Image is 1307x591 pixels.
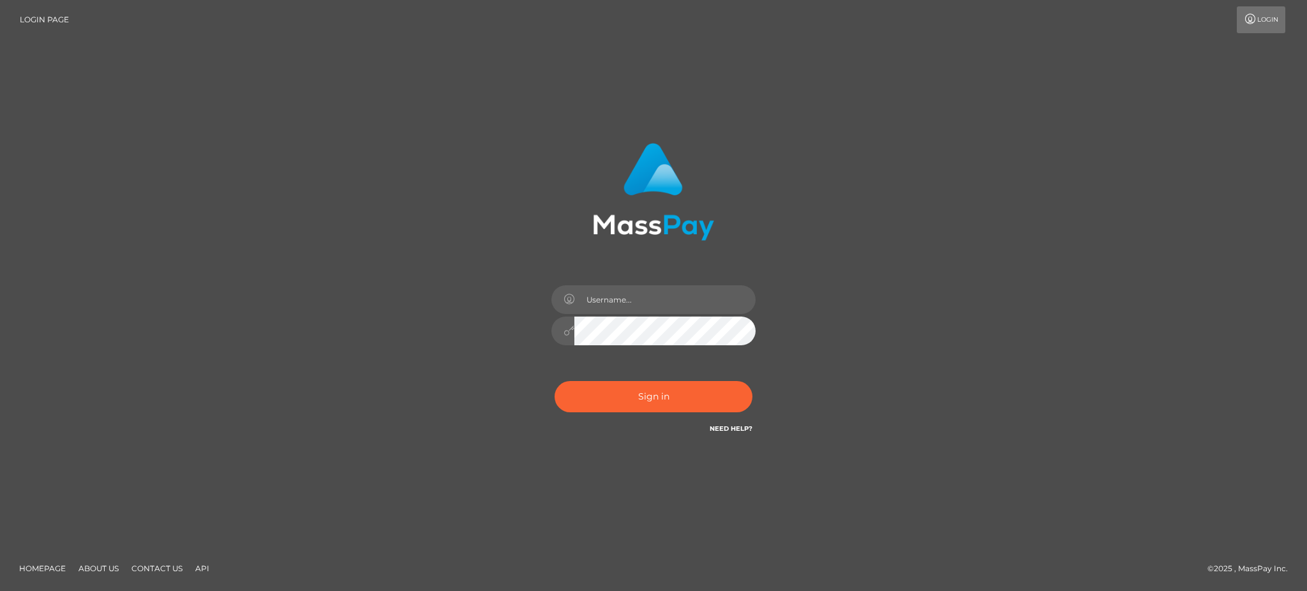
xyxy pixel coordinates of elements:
a: API [190,558,214,578]
input: Username... [574,285,756,314]
img: MassPay Login [593,143,714,241]
div: © 2025 , MassPay Inc. [1207,562,1297,576]
a: Need Help? [710,424,752,433]
button: Sign in [555,381,752,412]
a: About Us [73,558,124,578]
a: Contact Us [126,558,188,578]
a: Login Page [20,6,69,33]
a: Homepage [14,558,71,578]
a: Login [1237,6,1285,33]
